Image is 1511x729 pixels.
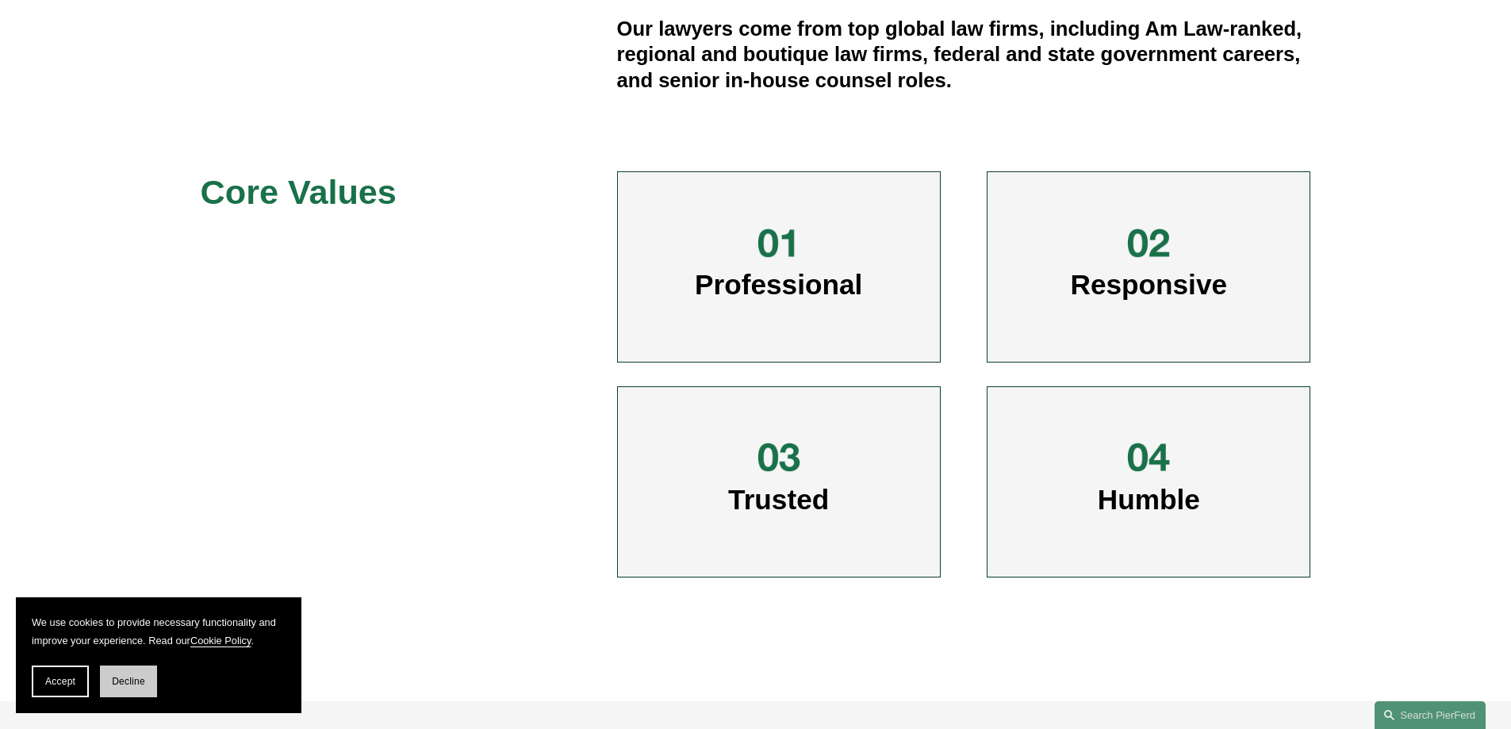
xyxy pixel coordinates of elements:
p: We use cookies to provide necessary functionality and improve your experience. Read our . [32,613,286,650]
span: Humble [1098,484,1200,515]
section: Cookie banner [16,597,301,713]
button: Accept [32,666,89,697]
span: Professional [695,269,862,300]
span: Accept [45,676,75,687]
a: Search this site [1375,701,1486,729]
a: Cookie Policy [190,635,251,647]
span: Responsive [1071,269,1228,300]
span: Core Values [201,173,397,211]
span: Decline [112,676,145,687]
button: Decline [100,666,157,697]
h4: Our lawyers come from top global law firms, including Am Law-ranked, regional and boutique law fi... [617,16,1311,93]
span: Trusted [728,484,829,515]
